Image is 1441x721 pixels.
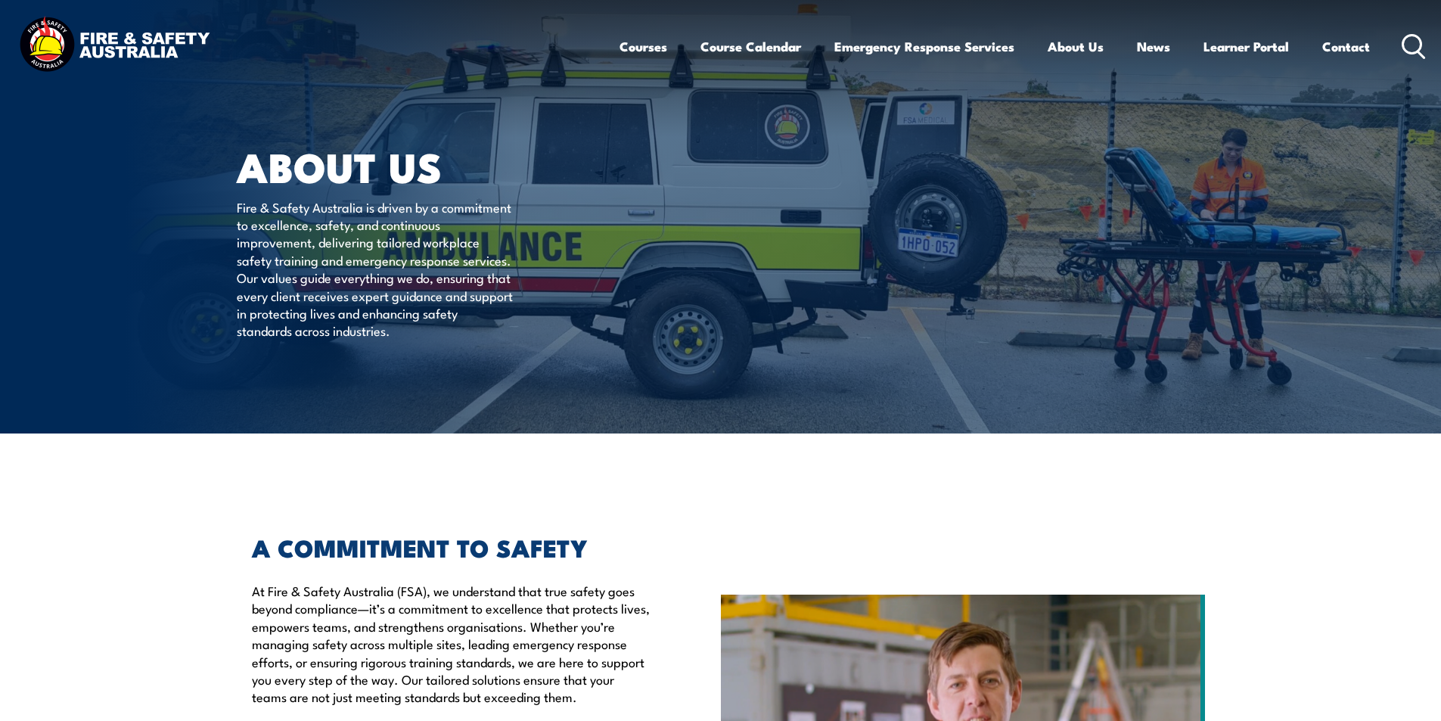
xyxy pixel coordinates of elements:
a: Emergency Response Services [834,26,1014,67]
a: About Us [1048,26,1104,67]
a: Course Calendar [700,26,801,67]
a: Learner Portal [1203,26,1289,67]
a: News [1137,26,1170,67]
a: Courses [620,26,667,67]
h1: About Us [237,148,610,184]
p: At Fire & Safety Australia (FSA), we understand that true safety goes beyond compliance—it’s a co... [252,582,651,706]
p: Fire & Safety Australia is driven by a commitment to excellence, safety, and continuous improveme... [237,198,513,340]
h2: A COMMITMENT TO SAFETY [252,536,651,558]
a: Contact [1322,26,1370,67]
